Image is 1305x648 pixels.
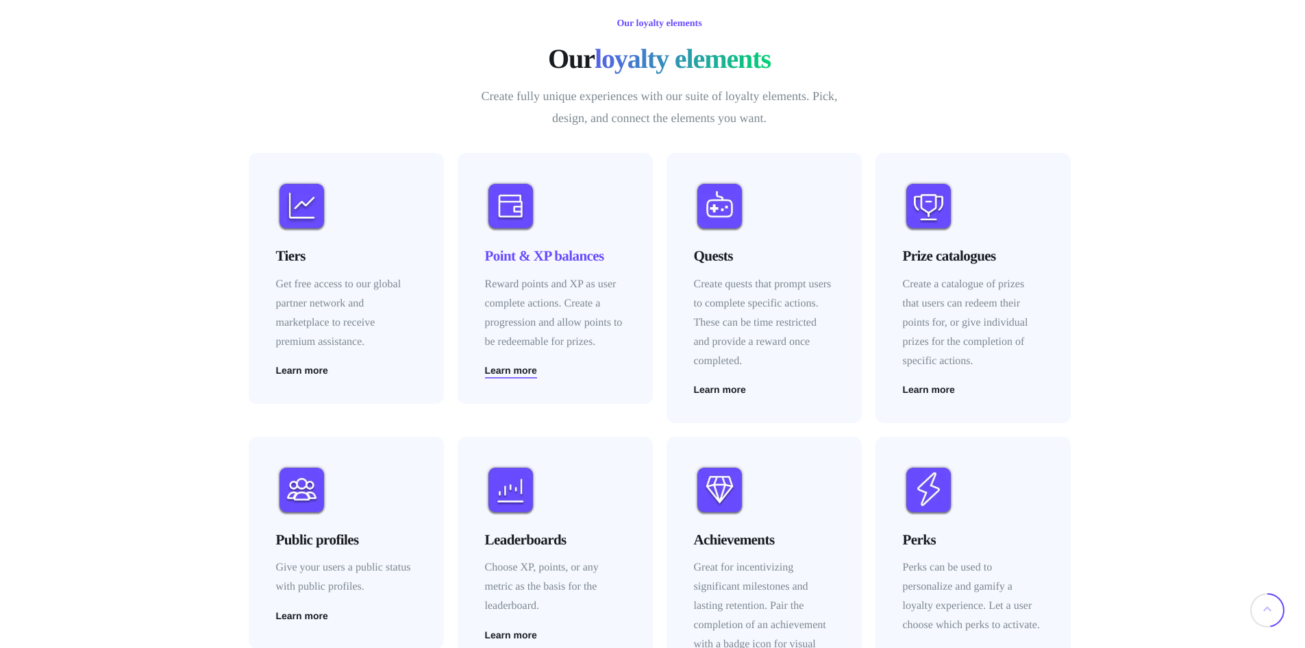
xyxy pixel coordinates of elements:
[694,529,834,550] h4: Achievements
[485,365,537,375] a: Learn more
[276,365,328,375] a: Learn more
[252,43,1067,75] h2: Our
[485,464,536,516] img: Loyalty elements - leaderboard icon
[485,529,625,550] h4: Leaderboards
[694,245,834,266] h4: Quests
[694,275,834,371] p: Create quests that prompt users to complete specific actions. These can be time restricted and pr...
[903,245,1043,266] h4: Prize catalogues
[694,180,745,232] img: Loyalty elements - quest icon
[903,275,1043,371] p: Create a catalogue of prizes that users can redeem their points for, or give individual prizes fo...
[276,245,417,266] h4: Tiers
[276,464,327,516] img: Loyalty elements - public profiles icon
[595,43,771,75] span: loyalty elements
[610,15,708,33] h6: Our loyalty elements
[903,529,1043,550] h4: Perks
[903,558,1043,635] p: Perks can be used to personalize and gamify a loyalty experience. Let a user choose which perks t...
[903,464,954,516] img: Loyalty elements - perk icon
[485,180,536,232] img: Loyalty elements - point and experience balances icon
[276,558,417,597] p: Give your users a public status with public profiles.
[694,385,746,394] a: Learn more
[485,245,625,266] h4: Point & XP balances
[276,611,328,621] a: Learn more
[485,630,537,640] a: Learn more
[694,464,745,516] img: Loyalty elements - achievement icon
[276,180,327,232] img: Loyalty elements - tiers icon
[485,558,625,616] p: Choose XP, points, or any metric as the basis for the leaderboard.
[485,275,625,352] p: Reward points and XP as user complete actions. Create a progression and allow points to be redeem...
[903,180,954,232] img: Loyalty elements - prize catalogue icon
[276,275,417,352] p: Get free access to our global partner network and marketplace to receive premium assistance.
[903,385,955,394] a: Learn more
[276,529,417,550] h4: Public profiles
[482,86,838,129] p: Create fully unique experiences with our suite of loyalty elements. Pick, design, and connect the...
